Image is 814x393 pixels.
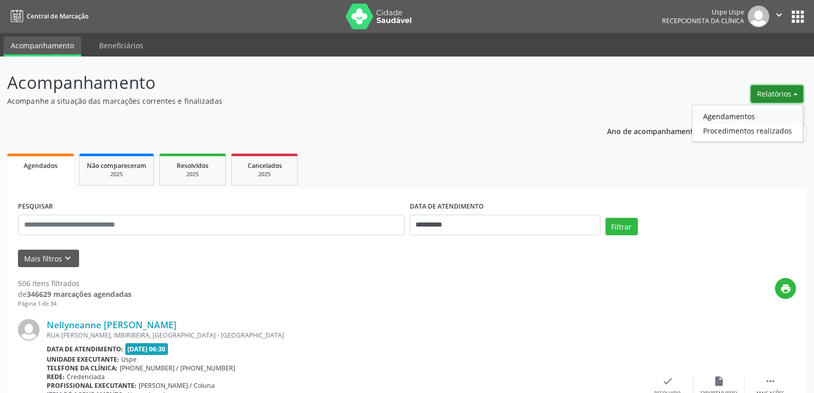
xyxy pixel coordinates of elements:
div: 2025 [167,171,218,178]
label: PESQUISAR [18,199,53,215]
i: print [780,283,791,294]
i: insert_drive_file [713,376,725,387]
i:  [773,9,785,21]
span: [DATE] 06:30 [125,343,168,355]
img: img [748,6,769,27]
i: check [662,376,673,387]
div: Uspe Uspe [662,8,744,16]
div: 506 itens filtrados [18,278,131,289]
a: Acompanhamento [4,36,81,57]
span: Credenciada [67,372,105,381]
button: Filtrar [605,218,638,235]
b: Data de atendimento: [47,345,123,353]
p: Acompanhamento [7,70,567,96]
div: 2025 [87,171,146,178]
span: Agendados [24,161,58,170]
a: Beneficiários [92,36,150,54]
label: DATA DE ATENDIMENTO [410,199,484,215]
b: Unidade executante: [47,355,119,364]
a: Nellyneanne [PERSON_NAME] [47,319,177,330]
span: Central de Marcação [27,12,88,21]
span: Não compareceram [87,161,146,170]
span: [PHONE_NUMBER] / [PHONE_NUMBER] [120,364,235,372]
button: Relatórios [751,85,803,103]
b: Rede: [47,372,65,381]
p: Acompanhe a situação das marcações correntes e finalizadas [7,96,567,106]
span: [PERSON_NAME] / Coluna [139,381,215,390]
b: Telefone da clínica: [47,364,118,372]
span: Cancelados [248,161,282,170]
a: Agendamentos [692,109,803,123]
button: Mais filtroskeyboard_arrow_down [18,250,79,268]
div: Página 1 de 34 [18,300,131,308]
b: Profissional executante: [47,381,137,390]
button: print [775,278,796,299]
img: img [18,319,40,341]
a: Central de Marcação [7,8,88,25]
i: keyboard_arrow_down [62,253,73,264]
ul: Relatórios [692,105,803,142]
i:  [765,376,776,387]
strong: 346629 marcações agendadas [27,289,131,299]
div: 2025 [239,171,290,178]
p: Ano de acompanhamento [607,124,698,137]
div: RUA [PERSON_NAME], IMBIRIBEIRA, [GEOGRAPHIC_DATA] - [GEOGRAPHIC_DATA] [47,331,642,340]
div: de [18,289,131,300]
button:  [769,6,789,27]
button: apps [789,8,807,26]
span: Uspe [121,355,137,364]
span: Recepcionista da clínica [662,16,744,25]
a: Procedimentos realizados [692,123,803,138]
span: Resolvidos [177,161,209,170]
